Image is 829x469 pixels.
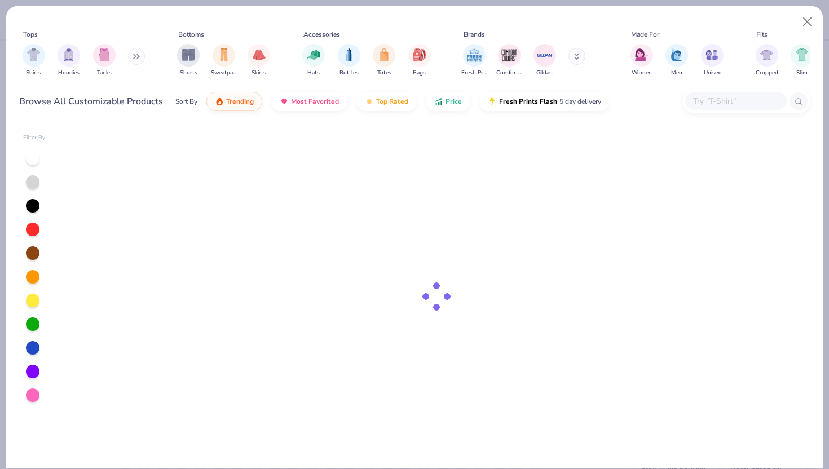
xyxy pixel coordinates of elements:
[226,97,254,106] span: Trending
[93,44,116,77] button: filter button
[177,44,200,77] button: filter button
[796,48,808,61] img: Slim Image
[182,48,195,61] img: Shorts Image
[536,69,553,77] span: Gildan
[175,96,197,107] div: Sort By
[373,44,395,77] button: filter button
[365,97,374,106] img: TopRated.gif
[630,44,653,77] div: filter for Women
[307,48,320,61] img: Hats Image
[461,44,487,77] button: filter button
[671,48,683,61] img: Men Image
[338,44,360,77] div: filter for Bottles
[756,69,778,77] span: Cropped
[632,69,652,77] span: Women
[58,44,80,77] button: filter button
[93,44,116,77] div: filter for Tanks
[791,44,813,77] button: filter button
[97,69,112,77] span: Tanks
[496,69,522,77] span: Comfort Colors
[339,69,359,77] span: Bottles
[26,69,41,77] span: Shirts
[307,69,320,77] span: Hats
[408,44,431,77] button: filter button
[461,69,487,77] span: Fresh Prints
[378,48,390,61] img: Totes Image
[671,69,682,77] span: Men
[23,44,45,77] button: filter button
[479,92,610,111] button: Fresh Prints Flash5 day delivery
[536,47,553,64] img: Gildan Image
[98,48,111,61] img: Tanks Image
[206,92,262,111] button: Trending
[248,44,270,77] button: filter button
[23,29,38,39] div: Tops
[496,44,522,77] button: filter button
[464,29,485,39] div: Brands
[58,44,80,77] div: filter for Hoodies
[701,44,724,77] button: filter button
[211,44,237,77] div: filter for Sweatpants
[488,97,497,106] img: flash.gif
[756,44,778,77] button: filter button
[271,92,347,111] button: Most Favorited
[58,69,80,77] span: Hoodies
[413,48,425,61] img: Bags Image
[413,69,426,77] span: Bags
[631,29,659,39] div: Made For
[253,48,266,61] img: Skirts Image
[408,44,431,77] div: filter for Bags
[373,44,395,77] div: filter for Totes
[27,48,40,61] img: Shirts Image
[791,44,813,77] div: filter for Slim
[180,69,197,77] span: Shorts
[559,95,601,108] span: 5 day delivery
[302,44,325,77] div: filter for Hats
[302,44,325,77] button: filter button
[796,69,808,77] span: Slim
[665,44,688,77] div: filter for Men
[704,69,721,77] span: Unisex
[533,44,556,77] div: filter for Gildan
[211,69,237,77] span: Sweatpants
[303,29,340,39] div: Accessories
[338,44,360,77] button: filter button
[760,48,773,61] img: Cropped Image
[177,44,200,77] div: filter for Shorts
[533,44,556,77] button: filter button
[218,48,230,61] img: Sweatpants Image
[343,48,355,61] img: Bottles Image
[461,44,487,77] div: filter for Fresh Prints
[496,44,522,77] div: filter for Comfort Colors
[797,11,818,33] button: Close
[692,95,779,108] input: Try "T-Shirt"
[756,29,768,39] div: Fits
[23,134,46,142] div: Filter By
[466,47,483,64] img: Fresh Prints Image
[377,69,391,77] span: Totes
[356,92,417,111] button: Top Rated
[756,44,778,77] div: filter for Cropped
[63,48,75,61] img: Hoodies Image
[178,29,204,39] div: Bottoms
[701,44,724,77] div: filter for Unisex
[280,97,289,106] img: most_fav.gif
[446,97,462,106] span: Price
[426,92,470,111] button: Price
[635,48,648,61] img: Women Image
[291,97,339,106] span: Most Favorited
[501,47,518,64] img: Comfort Colors Image
[23,44,45,77] div: filter for Shirts
[248,44,270,77] div: filter for Skirts
[630,44,653,77] button: filter button
[705,48,718,61] img: Unisex Image
[665,44,688,77] button: filter button
[376,97,408,106] span: Top Rated
[211,44,237,77] button: filter button
[19,95,163,108] div: Browse All Customizable Products
[252,69,266,77] span: Skirts
[499,97,557,106] span: Fresh Prints Flash
[215,97,224,106] img: trending.gif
